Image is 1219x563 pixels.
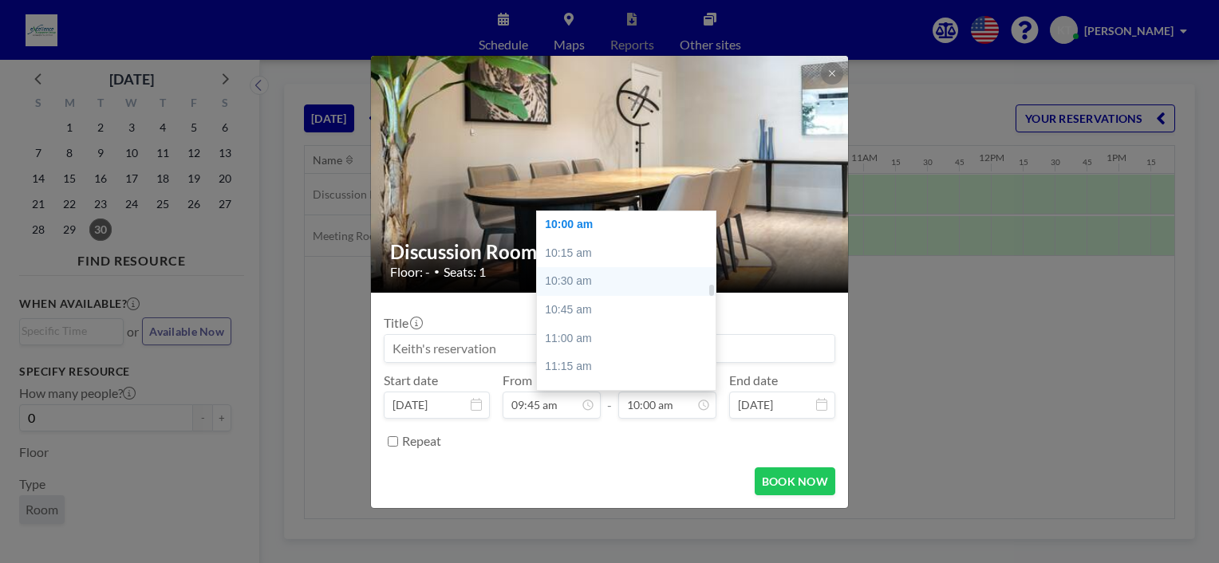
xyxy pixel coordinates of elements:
h2: Discussion Room [390,240,830,264]
div: 10:45 am [537,296,724,325]
div: 10:30 am [537,267,724,296]
label: Start date [384,372,438,388]
div: 11:15 am [537,352,724,381]
span: - [607,378,612,413]
label: Title [384,315,421,331]
button: BOOK NOW [755,467,835,495]
div: 10:15 am [537,239,724,268]
span: Seats: 1 [444,264,486,280]
div: 10:00 am [537,211,724,239]
div: 11:30 am [537,381,724,410]
label: End date [729,372,778,388]
span: • [434,266,440,278]
span: Floor: - [390,264,430,280]
label: From [503,372,532,388]
input: Keith's reservation [385,335,834,362]
img: 537.jpg [371,14,850,333]
label: Repeat [402,433,441,449]
div: 11:00 am [537,325,724,353]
